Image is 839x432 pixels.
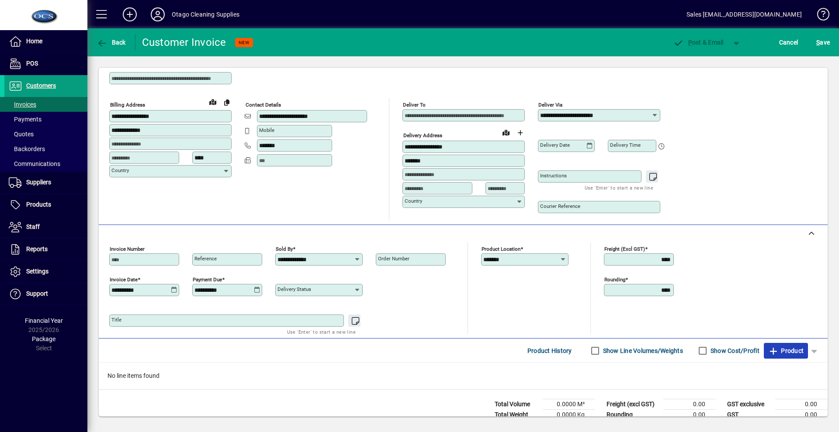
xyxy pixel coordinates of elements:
[602,410,663,420] td: Rounding
[378,256,409,262] mat-label: Order number
[585,183,653,193] mat-hint: Use 'Enter' to start a new line
[540,173,567,179] mat-label: Instructions
[4,238,87,260] a: Reports
[4,172,87,194] a: Suppliers
[4,261,87,283] a: Settings
[513,126,527,140] button: Choose address
[490,399,543,410] td: Total Volume
[4,194,87,216] a: Products
[775,399,828,410] td: 0.00
[602,399,663,410] td: Freight (excl GST)
[723,399,775,410] td: GST exclusive
[775,410,828,420] td: 0.00
[779,35,798,49] span: Cancel
[4,283,87,305] a: Support
[111,167,129,173] mat-label: Country
[663,410,716,420] td: 0.00
[816,35,830,49] span: ave
[9,160,60,167] span: Communications
[669,35,728,50] button: Post & Email
[259,127,274,133] mat-label: Mobile
[604,276,625,283] mat-label: Rounding
[26,179,51,186] span: Suppliers
[193,276,222,283] mat-label: Payment due
[490,410,543,420] td: Total Weight
[99,363,828,389] div: No line items found
[26,38,42,45] span: Home
[277,286,311,292] mat-label: Delivery status
[94,35,128,50] button: Back
[9,131,34,138] span: Quotes
[110,276,138,283] mat-label: Invoice date
[26,82,56,89] span: Customers
[9,145,45,152] span: Backorders
[26,290,48,297] span: Support
[4,97,87,112] a: Invoices
[4,142,87,156] a: Backorders
[4,112,87,127] a: Payments
[9,116,42,123] span: Payments
[540,203,580,209] mat-label: Courier Reference
[110,246,145,252] mat-label: Invoice number
[540,142,570,148] mat-label: Delivery date
[26,201,51,208] span: Products
[816,39,820,46] span: S
[194,256,217,262] mat-label: Reference
[276,246,293,252] mat-label: Sold by
[543,410,595,420] td: 0.0000 Kg
[26,60,38,67] span: POS
[482,246,520,252] mat-label: Product location
[403,102,426,108] mat-label: Deliver To
[527,344,572,358] span: Product History
[32,335,55,342] span: Package
[111,317,121,323] mat-label: Title
[25,317,63,324] span: Financial Year
[26,245,48,252] span: Reports
[220,95,234,109] button: Copy to Delivery address
[709,346,759,355] label: Show Cost/Profit
[144,7,172,22] button: Profile
[142,35,226,49] div: Customer Invoice
[4,127,87,142] a: Quotes
[26,268,49,275] span: Settings
[601,346,683,355] label: Show Line Volumes/Weights
[499,125,513,139] a: View on map
[811,2,828,30] a: Knowledge Base
[610,142,641,148] mat-label: Delivery time
[116,7,144,22] button: Add
[764,343,808,359] button: Product
[4,156,87,171] a: Communications
[814,35,832,50] button: Save
[287,327,356,337] mat-hint: Use 'Enter' to start a new line
[688,39,692,46] span: P
[673,39,724,46] span: ost & Email
[26,223,40,230] span: Staff
[4,216,87,238] a: Staff
[604,246,645,252] mat-label: Freight (excl GST)
[723,410,775,420] td: GST
[538,102,562,108] mat-label: Deliver via
[686,7,802,21] div: Sales [EMAIL_ADDRESS][DOMAIN_NAME]
[9,101,36,108] span: Invoices
[4,53,87,75] a: POS
[543,399,595,410] td: 0.0000 M³
[206,95,220,109] a: View on map
[172,7,239,21] div: Otago Cleaning Supplies
[663,399,716,410] td: 0.00
[777,35,801,50] button: Cancel
[87,35,135,50] app-page-header-button: Back
[405,198,422,204] mat-label: Country
[768,344,804,358] span: Product
[524,343,576,359] button: Product History
[4,31,87,52] a: Home
[239,40,250,45] span: NEW
[97,39,126,46] span: Back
